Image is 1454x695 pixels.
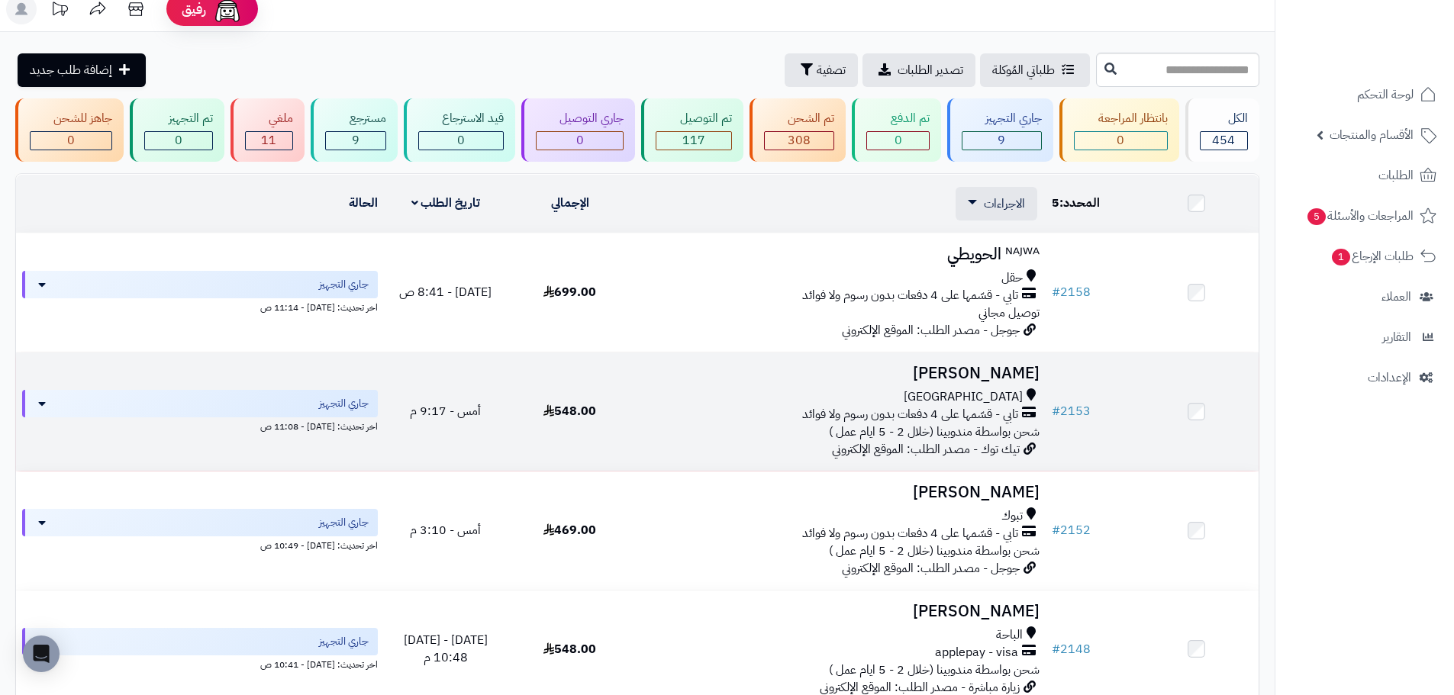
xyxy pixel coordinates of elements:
a: العملاء [1285,278,1445,315]
span: 5 [1307,208,1326,225]
a: جاهز للشحن 0 [12,98,127,162]
a: الإجمالي [551,194,589,212]
span: شحن بواسطة مندوبينا (خلال 2 - 5 ايام عمل ) [829,661,1040,679]
h3: [PERSON_NAME] [638,484,1040,501]
span: طلبات الإرجاع [1330,246,1414,267]
div: 117 [656,132,730,150]
a: الحالة [349,194,378,212]
span: 454 [1212,131,1235,150]
a: تم التوصيل 117 [638,98,746,162]
a: الكل454 [1182,98,1262,162]
span: # [1052,521,1060,539]
a: تم الشحن 308 [746,98,849,162]
span: 0 [457,131,465,150]
div: اخر تحديث: [DATE] - 10:41 ص [22,655,378,671]
span: applepay - visa [935,644,1018,661]
span: التقارير [1382,327,1411,348]
a: #2153 [1052,402,1091,420]
a: #2148 [1052,640,1091,658]
span: 699.00 [543,283,596,301]
span: 0 [175,131,182,150]
a: تم التجهيز 0 [127,98,227,162]
div: تم الشحن [764,110,834,127]
span: 9 [352,131,359,150]
a: المراجعات والأسئلة5 [1285,198,1445,234]
img: logo-2.png [1350,43,1439,75]
span: 1 [1332,249,1350,265]
span: 0 [67,131,75,150]
a: بانتظار المراجعة 0 [1056,98,1182,162]
span: جاري التجهيز [319,396,369,411]
span: # [1052,283,1060,301]
span: جوجل - مصدر الطلب: الموقع الإلكتروني [842,321,1020,339]
a: الاجراءات [968,195,1025,213]
span: المراجعات والأسئلة [1306,205,1414,227]
div: جاهز للشحن [30,110,112,127]
span: 11 [261,131,276,150]
span: تابي - قسّمها على 4 دفعات بدون رسوم ولا فوائد [802,406,1018,423]
div: تم التجهيز [144,110,212,127]
div: 0 [1075,132,1166,150]
a: ملغي 11 [227,98,308,162]
span: # [1052,402,1060,420]
span: جاري التجهيز [319,277,369,292]
span: جوجل - مصدر الطلب: الموقع الإلكتروني [842,559,1020,578]
div: بانتظار المراجعة [1074,110,1167,127]
span: تصفية [817,61,846,79]
a: لوحة التحكم [1285,76,1445,113]
span: 0 [576,131,584,150]
span: الاجراءات [984,195,1025,213]
div: تم الدفع [866,110,929,127]
span: شحن بواسطة مندوبينا (خلال 2 - 5 ايام عمل ) [829,542,1040,560]
span: [DATE] - 8:41 ص [399,283,492,301]
span: الإعدادات [1368,367,1411,388]
span: الأقسام والمنتجات [1330,124,1414,146]
span: أمس - 9:17 م [410,402,481,420]
a: جاري التجهيز 9 [944,98,1056,162]
span: تابي - قسّمها على 4 دفعات بدون رسوم ولا فوائد [802,287,1018,304]
div: 0 [537,132,623,150]
div: 9 [962,132,1041,150]
span: 0 [895,131,902,150]
div: 0 [867,132,928,150]
span: [GEOGRAPHIC_DATA] [904,388,1023,406]
a: تصدير الطلبات [862,53,975,87]
span: تابي - قسّمها على 4 دفعات بدون رسوم ولا فوائد [802,525,1018,542]
a: مسترجع 9 [308,98,400,162]
div: قيد الاسترجاع [418,110,504,127]
span: تصدير الطلبات [898,61,963,79]
button: تصفية [785,53,858,87]
a: #2158 [1052,283,1091,301]
div: المحدد: [1052,195,1128,212]
span: 308 [788,131,811,150]
span: إضافة طلب جديد [30,61,112,79]
div: 0 [419,132,503,150]
a: جاري التوصيل 0 [518,98,638,162]
a: #2152 [1052,521,1091,539]
span: # [1052,640,1060,658]
div: مسترجع [325,110,385,127]
div: 308 [765,132,833,150]
h3: [PERSON_NAME] [638,365,1040,382]
h3: ᴺᴬᴶᵂᴬ الحويطي [638,246,1040,263]
div: الكل [1200,110,1248,127]
span: حقل [1001,269,1023,287]
span: 548.00 [543,402,596,420]
a: تاريخ الطلب [411,194,481,212]
span: العملاء [1381,286,1411,307]
div: 0 [145,132,211,150]
span: 5 [1052,194,1059,212]
a: الطلبات [1285,157,1445,194]
span: الباحة [996,626,1023,644]
div: 11 [246,132,292,150]
span: طلباتي المُوكلة [992,61,1055,79]
div: ملغي [245,110,293,127]
a: التقارير [1285,319,1445,356]
a: قيد الاسترجاع 0 [401,98,518,162]
div: تم التوصيل [656,110,731,127]
span: جاري التجهيز [319,634,369,649]
span: 117 [682,131,705,150]
div: Open Intercom Messenger [23,635,60,672]
span: تيك توك - مصدر الطلب: الموقع الإلكتروني [832,440,1020,459]
h3: [PERSON_NAME] [638,603,1040,620]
